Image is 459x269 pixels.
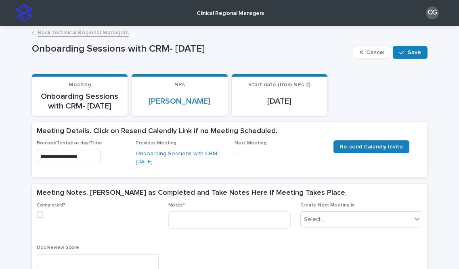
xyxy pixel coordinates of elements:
span: Booked/Tentative day/Time [37,141,102,146]
p: Onboarding Sessions with CRM- [DATE] [32,43,350,55]
button: Cancel [353,46,392,59]
button: Save [393,46,427,59]
p: [DATE] [237,96,323,106]
div: CG [426,6,439,19]
span: Start date (from NPs 2) [248,82,310,88]
div: Select... [304,215,324,224]
span: Doc Review Score [37,245,79,250]
span: Completed? [37,203,65,208]
h2: Meeting Notes. [PERSON_NAME] as Completed and Take Notes Here if Meeting Takes Place. [37,189,347,198]
h2: Meeting Details. Click on Resend Calendly Link if no Meeting Scheduled. [37,127,277,136]
span: NPs [174,82,185,88]
span: Next Meeting [235,141,266,146]
a: Back toClinical Regional Managers [38,27,129,37]
img: stacker-logo-s-only.png [16,5,32,21]
span: Cancel [366,50,384,55]
a: Re-send Calendly Invite [333,140,409,153]
span: Create Next Meeting in [300,203,355,208]
p: - [235,150,324,158]
span: Re-send Calendly Invite [340,144,403,150]
span: Notes [168,203,185,208]
p: Onboarding Sessions with CRM- [DATE] [37,92,123,111]
span: Meeting [69,82,91,88]
span: Save [408,50,421,55]
span: Previous Meeting [136,141,176,146]
a: Onboarding Sessions with CRM- [DATE] [136,150,225,167]
a: [PERSON_NAME] [149,96,210,106]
